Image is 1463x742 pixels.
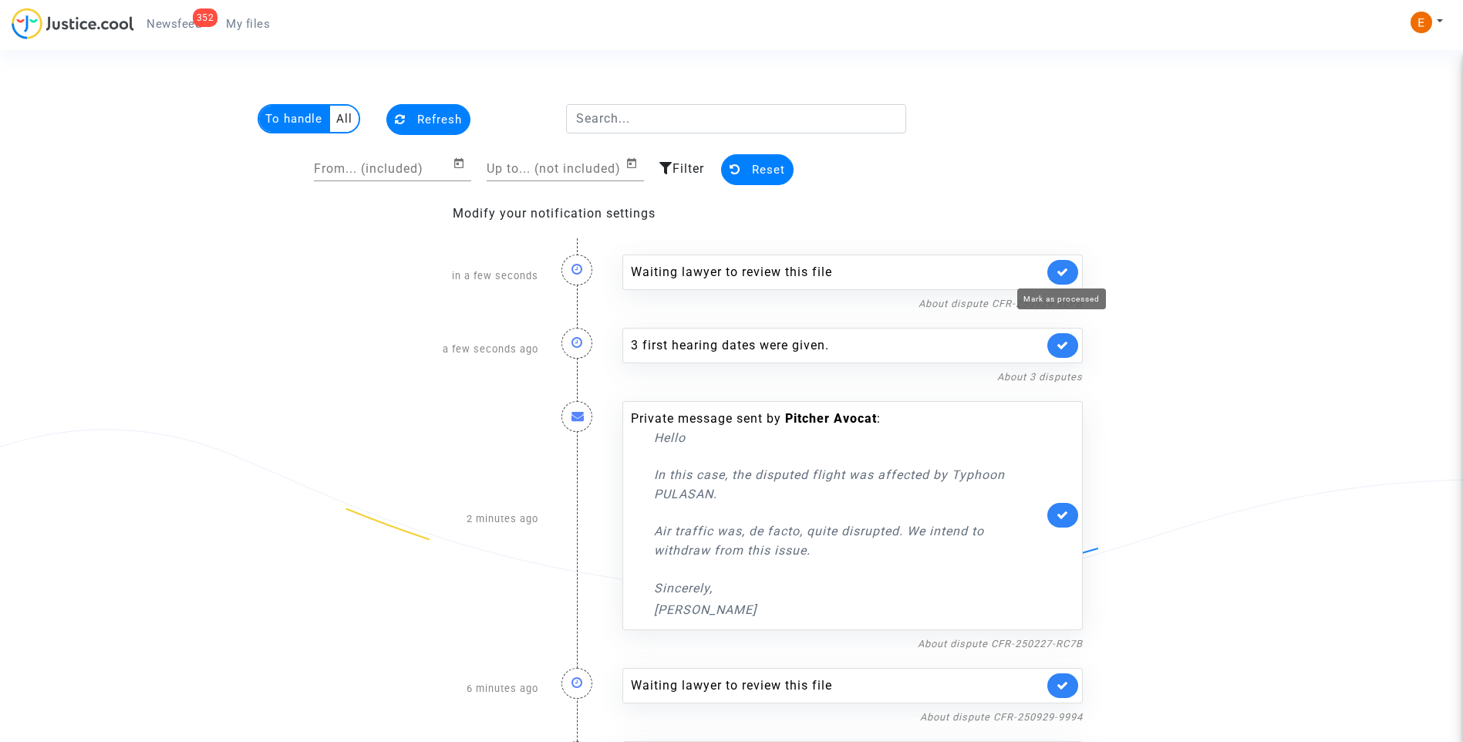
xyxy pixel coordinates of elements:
span: My files [226,17,270,31]
p: [PERSON_NAME] [654,600,1043,619]
div: Private message sent by : [631,410,1043,619]
button: Refresh [386,104,470,135]
p: Hello [654,428,1043,447]
a: About dispute CFR-250929-9994 [920,711,1083,723]
a: My files [214,12,282,35]
a: About 3 disputes [997,371,1083,383]
div: Waiting lawyer to review this file [631,676,1043,695]
p: Sincerely, [654,578,1043,598]
div: a few seconds ago [369,312,550,386]
button: Reset [721,154,794,185]
a: About dispute CFR-250929-3EPB [919,298,1083,309]
input: Search... [566,104,906,133]
span: Filter [673,161,704,176]
div: Waiting lawyer to review this file [631,263,1043,282]
div: 3 first hearing dates were given. [631,336,1043,355]
div: 2 minutes ago [369,386,550,653]
div: 6 minutes ago [369,653,550,726]
p: Air traffic was, de facto, quite disrupted. We intend to withdraw from this issue. [654,521,1043,560]
b: Pitcher Avocat [785,411,877,426]
button: Open calendar [625,154,644,173]
div: 352 [193,8,218,27]
span: Refresh [417,113,462,126]
div: in a few seconds [369,239,550,312]
a: Modify your notification settings [453,206,656,221]
img: ACg8ocIeiFvHKe4dA5oeRFd_CiCnuxWUEc1A2wYhRJE3TTWt=s96-c [1411,12,1432,33]
img: jc-logo.svg [12,8,134,39]
button: Open calendar [453,154,471,173]
span: Reset [752,163,785,177]
a: 352Newsfeed [134,12,214,35]
p: In this case, the disputed flight was affected by Typhoon PULASAN. [654,465,1043,504]
multi-toggle-item: To handle [259,106,330,132]
a: About dispute CFR-250227-RC7B [918,638,1083,649]
multi-toggle-item: All [330,106,359,132]
span: Newsfeed [147,17,201,31]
